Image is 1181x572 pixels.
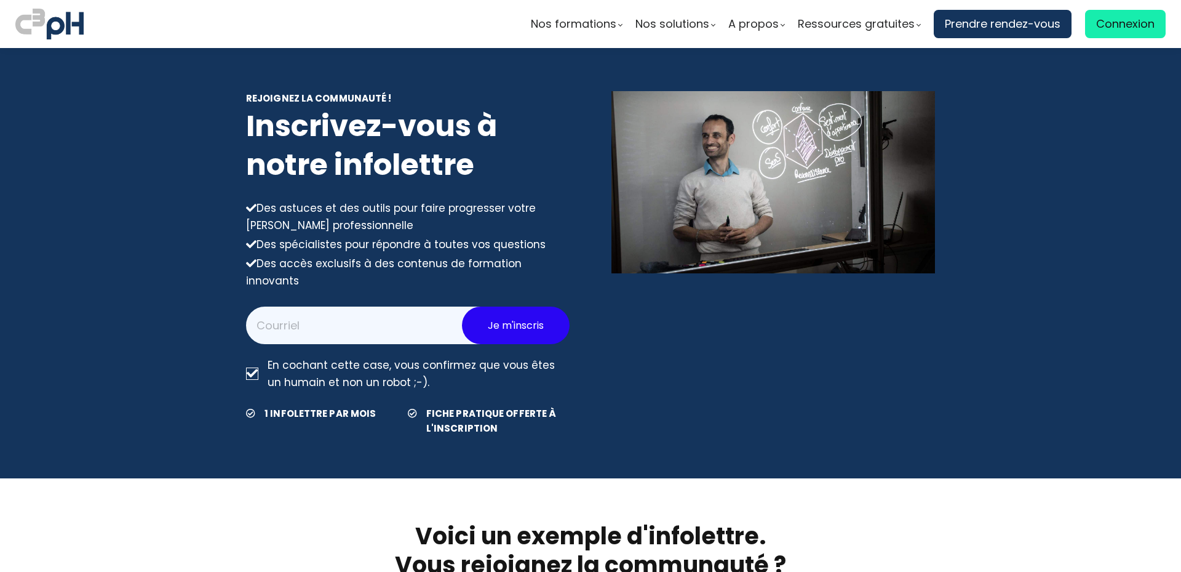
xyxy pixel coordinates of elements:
[462,307,570,344] button: Je m'inscris
[635,15,709,33] span: Nos solutions
[246,255,570,289] div: Des accès exclusifs à des contenus de formation innovants
[728,15,779,33] span: A propos
[1085,10,1166,38] a: Connexion
[268,356,570,391] div: En cochant cette case, vous confirmez que vous êtes un humain et non un robot ;-).
[1096,15,1155,33] span: Connexion
[417,406,570,435] div: fiche pratique offerte à l'inscription
[488,318,544,333] span: Je m'inscris
[531,15,616,33] span: Nos formations
[255,406,376,421] div: 1 infolettre par mois
[798,15,915,33] span: Ressources gratuites
[246,236,570,253] div: Des spécialistes pour répondre à toutes vos questions
[15,6,84,42] img: logo C3PH
[246,91,570,105] div: Rejoignez la communauté !
[945,15,1060,33] span: Prendre rendez-vous
[246,307,505,344] input: Courriel
[934,10,1072,38] a: Prendre rendez-vous
[246,199,570,234] div: Des astuces et des outils pour faire progresser votre [PERSON_NAME] professionnelle
[246,107,570,184] h2: Inscrivez-vous à notre infolettre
